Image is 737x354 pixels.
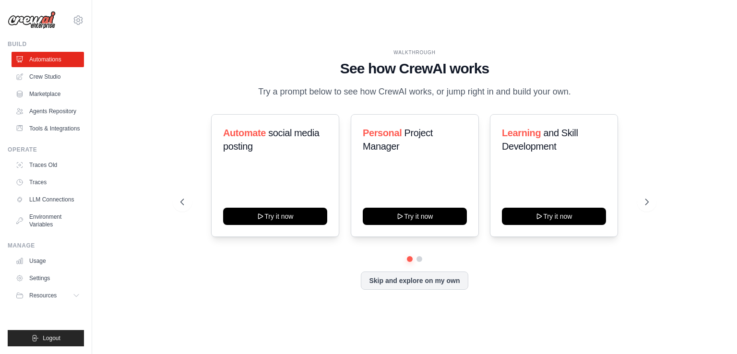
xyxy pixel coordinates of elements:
[8,11,56,29] img: Logo
[363,128,433,152] span: Project Manager
[29,292,57,299] span: Resources
[12,104,84,119] a: Agents Repository
[363,128,402,138] span: Personal
[43,334,60,342] span: Logout
[12,192,84,207] a: LLM Connections
[12,271,84,286] a: Settings
[253,85,576,99] p: Try a prompt below to see how CrewAI works, or jump right in and build your own.
[8,330,84,346] button: Logout
[180,49,649,56] div: WALKTHROUGH
[223,128,320,152] span: social media posting
[12,288,84,303] button: Resources
[502,128,541,138] span: Learning
[8,40,84,48] div: Build
[12,69,84,84] a: Crew Studio
[12,157,84,173] a: Traces Old
[180,60,649,77] h1: See how CrewAI works
[502,208,606,225] button: Try it now
[12,121,84,136] a: Tools & Integrations
[12,209,84,232] a: Environment Variables
[12,86,84,102] a: Marketplace
[363,208,467,225] button: Try it now
[12,253,84,269] a: Usage
[12,175,84,190] a: Traces
[8,146,84,153] div: Operate
[8,242,84,249] div: Manage
[223,128,266,138] span: Automate
[361,271,468,290] button: Skip and explore on my own
[12,52,84,67] a: Automations
[223,208,327,225] button: Try it now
